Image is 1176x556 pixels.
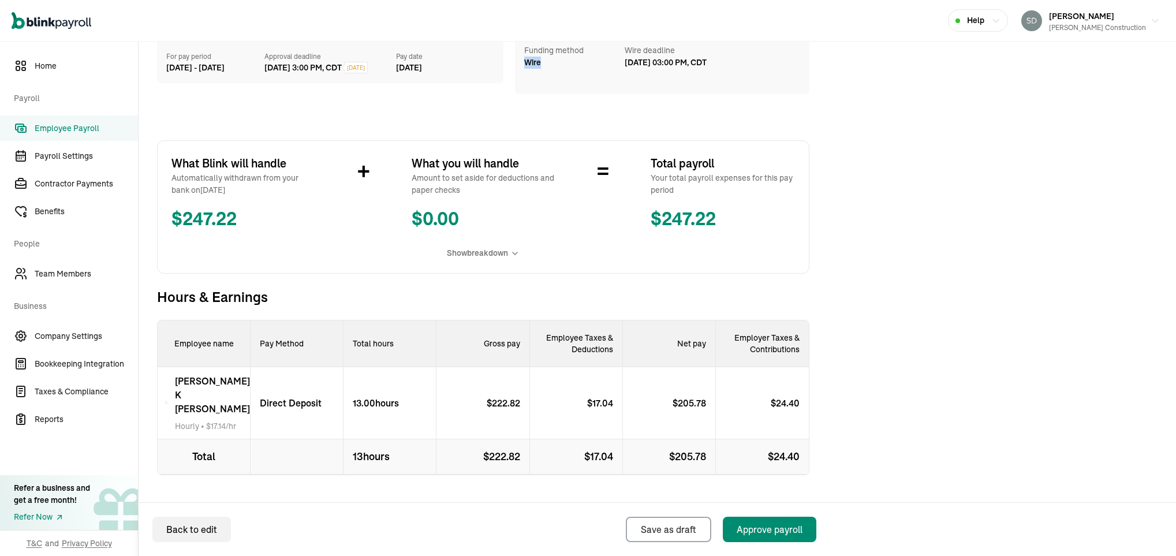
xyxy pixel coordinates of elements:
[171,206,316,233] span: $ 247.22
[1049,11,1114,21] span: [PERSON_NAME]
[251,396,322,410] p: Direct Deposit
[623,439,716,475] p: $ 205.78
[412,155,556,172] span: What you will handle
[396,62,494,74] div: [DATE]
[1118,501,1176,556] iframe: Chat Widget
[35,60,138,72] span: Home
[158,320,251,367] p: Employee name
[967,14,984,27] span: Help
[948,9,1008,32] button: Help
[14,226,131,259] span: People
[436,439,529,475] p: $ 222.82
[175,421,199,431] span: Hourly
[587,396,622,410] p: $ 17.04
[152,517,231,542] button: Back to edit
[716,332,809,355] p: Employer Taxes & Contributions
[723,517,816,542] button: Approve payroll
[530,439,623,475] p: $ 17.04
[35,150,138,162] span: Payroll Settings
[1049,23,1146,33] div: [PERSON_NAME] Construction
[14,482,90,506] div: Refer a business and get a free month!
[396,51,494,62] div: Pay date
[347,64,365,72] span: [DATE]
[623,320,716,367] div: Net pay
[171,172,316,196] span: Automatically withdrawn from your bank on [DATE]
[264,51,391,62] div: Approval deadline
[737,523,802,536] div: Approve payroll
[651,206,795,233] span: $ 247.22
[530,332,622,355] p: Employee Taxes & Deductions
[447,247,508,259] span: Show breakdown
[35,122,138,135] span: Employee Payroll
[436,320,529,367] div: Gross pay
[35,268,138,280] span: Team Members
[344,439,436,475] p: 13 hours
[14,81,131,113] span: Payroll
[175,420,250,432] span: •
[35,330,138,342] span: Company Settings
[1017,6,1164,35] button: [PERSON_NAME][PERSON_NAME] Construction
[62,538,112,549] span: Privacy Policy
[344,320,436,367] p: Total hours
[35,413,138,426] span: Reports
[412,172,556,196] span: Amount to set aside for deductions and paper checks
[14,511,90,523] a: Refer Now
[206,421,236,431] span: $ 17.14 /hr
[251,320,344,367] p: Pay Method
[264,62,342,74] div: [DATE] 3:00 PM, CDT
[673,396,715,410] p: $ 205.78
[175,374,250,416] span: [PERSON_NAME] K [PERSON_NAME]
[487,396,529,410] p: $ 222.82
[157,288,809,306] span: Hours & Earnings
[524,44,584,57] span: Funding method
[625,44,707,57] span: Wire deadline
[166,523,217,536] div: Back to edit
[14,289,131,321] span: Business
[35,206,138,218] span: Benefits
[412,206,556,233] span: $ 0.00
[12,4,91,38] nav: Global
[158,439,251,475] p: Total
[625,57,707,69] span: [DATE] 03:00 PM, CDT
[35,358,138,370] span: Bookkeeping Integration
[166,62,264,74] div: [DATE] - [DATE]
[171,155,316,172] span: What Blink will handle
[524,57,541,69] span: Wire
[771,396,809,410] p: $ 24.40
[651,172,795,196] span: Your total payroll expenses for this pay period
[27,538,42,549] span: T&C
[641,523,696,536] div: Save as draft
[716,439,809,475] p: $ 24.40
[35,386,138,398] span: Taxes & Compliance
[651,155,795,172] span: Total payroll
[597,155,609,189] span: =
[35,178,138,190] span: Contractor Payments
[357,155,370,189] span: +
[166,51,264,62] div: For pay period
[344,396,399,410] p: 13.00 hours
[626,517,711,542] button: Save as draft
